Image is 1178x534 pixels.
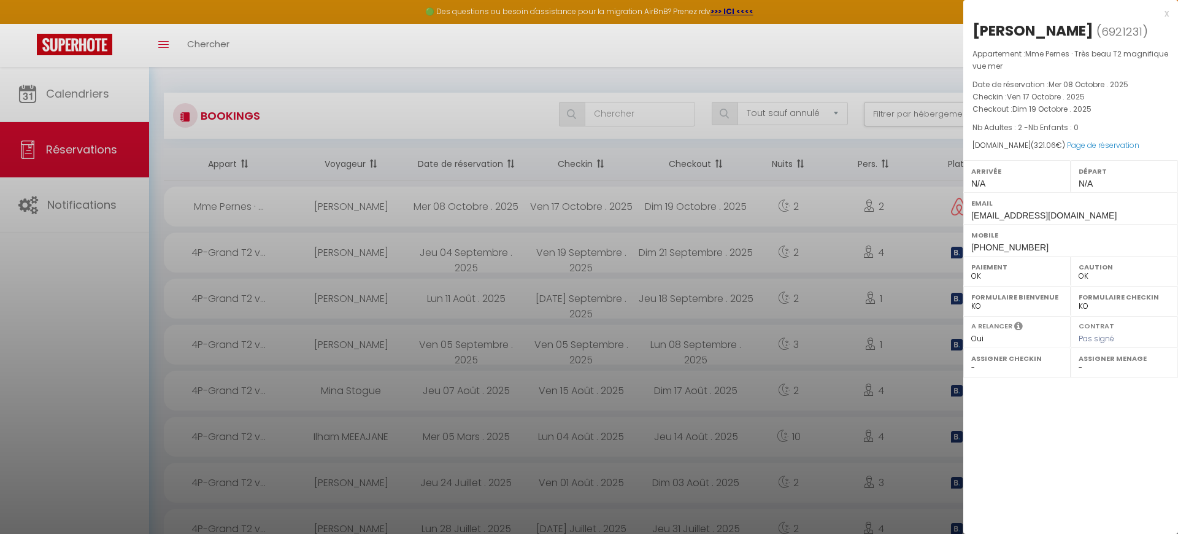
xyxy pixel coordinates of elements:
[971,261,1063,273] label: Paiement
[1101,24,1142,39] span: 6921231
[972,79,1169,91] p: Date de réservation :
[963,6,1169,21] div: x
[1079,333,1114,344] span: Pas signé
[971,242,1049,252] span: [PHONE_NUMBER]
[1034,140,1056,150] span: 321.06
[1079,352,1170,365] label: Assigner Menage
[971,179,985,188] span: N/A
[971,211,1117,220] span: [EMAIL_ADDRESS][DOMAIN_NAME]
[1079,179,1093,188] span: N/A
[972,48,1169,72] p: Appartement :
[1067,140,1139,150] a: Page de réservation
[971,291,1063,303] label: Formulaire Bienvenue
[1031,140,1065,150] span: ( €)
[1049,79,1128,90] span: Mer 08 Octobre . 2025
[972,91,1169,103] p: Checkin :
[1079,165,1170,177] label: Départ
[972,122,1079,133] span: Nb Adultes : 2 -
[971,229,1170,241] label: Mobile
[971,165,1063,177] label: Arrivée
[972,103,1169,115] p: Checkout :
[971,321,1012,331] label: A relancer
[1079,291,1170,303] label: Formulaire Checkin
[1007,91,1085,102] span: Ven 17 Octobre . 2025
[1079,261,1170,273] label: Caution
[1014,321,1023,335] i: Sélectionner OUI si vous souhaiter envoyer les séquences de messages post-checkout
[1012,104,1091,114] span: Dim 19 Octobre . 2025
[1096,23,1148,40] span: ( )
[972,21,1093,41] div: [PERSON_NAME]
[972,48,1168,71] span: Mme Pernes · Très beau T2 magnifique vue mer
[971,197,1170,209] label: Email
[971,352,1063,365] label: Assigner Checkin
[1028,122,1079,133] span: Nb Enfants : 0
[972,140,1169,152] div: [DOMAIN_NAME]
[1079,321,1114,329] label: Contrat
